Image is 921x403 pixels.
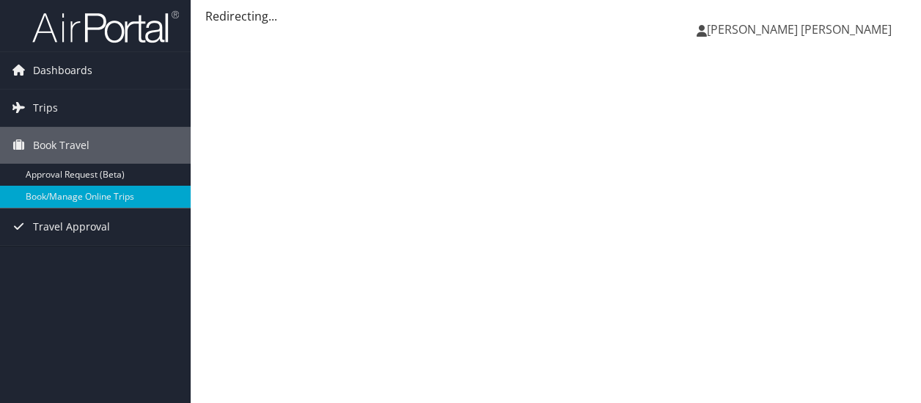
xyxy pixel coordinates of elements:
a: [PERSON_NAME] [PERSON_NAME] [697,7,906,51]
span: Trips [33,90,58,126]
span: [PERSON_NAME] [PERSON_NAME] [707,21,892,37]
div: Redirecting... [205,7,906,25]
span: Dashboards [33,52,92,89]
span: Travel Approval [33,208,110,245]
img: airportal-logo.png [32,10,179,44]
span: Book Travel [33,127,89,164]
